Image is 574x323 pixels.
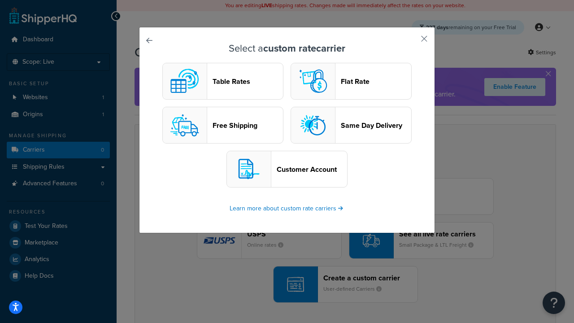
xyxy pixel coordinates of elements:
strong: custom rate carrier [263,41,345,56]
header: Free Shipping [213,121,283,130]
button: flat logoFlat Rate [291,63,412,100]
img: sameday logo [295,107,331,143]
header: Same Day Delivery [341,121,411,130]
button: customerAccount logoCustomer Account [226,151,348,188]
img: customerAccount logo [231,151,267,187]
a: Learn more about custom rate carriers [230,204,344,213]
h3: Select a [162,43,412,54]
button: free logoFree Shipping [162,107,283,144]
button: sameday logoSame Day Delivery [291,107,412,144]
header: Customer Account [277,165,347,174]
header: Flat Rate [341,77,411,86]
img: custom logo [167,63,203,99]
img: flat logo [295,63,331,99]
button: custom logoTable Rates [162,63,283,100]
header: Table Rates [213,77,283,86]
img: free logo [167,107,203,143]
